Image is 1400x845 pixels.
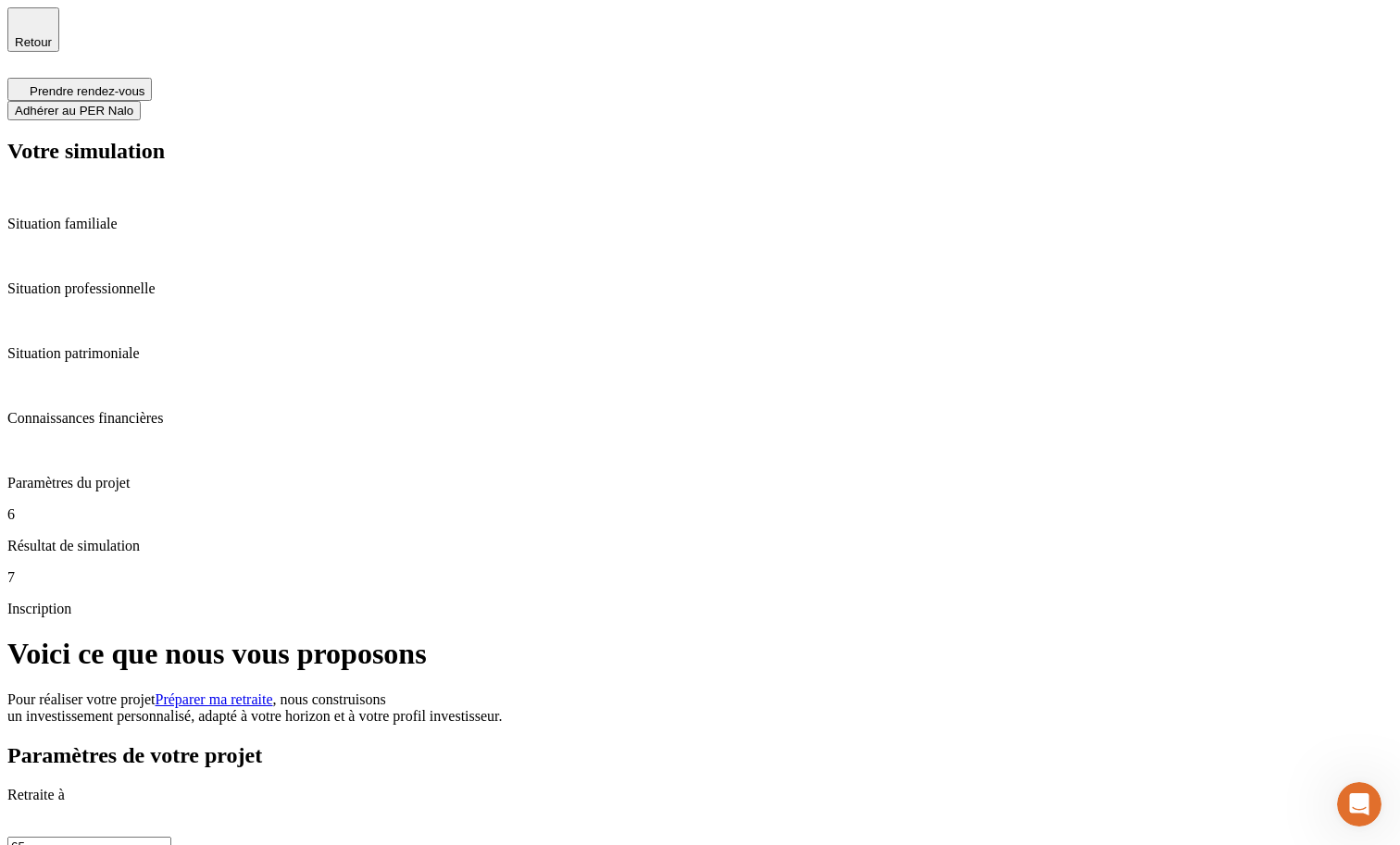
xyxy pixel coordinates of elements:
p: Connaissances financières [7,410,1393,427]
span: Pour réaliser votre projet [7,691,156,707]
span: un investissement personnalisé, adapté à votre horizon et à votre profil investisseur. [7,708,503,724]
button: Aide [247,578,370,652]
img: Profile image for Elise [37,30,74,67]
p: Retraite à [7,787,1393,803]
div: Envoyez-nous un message [19,249,352,300]
button: Conversations [123,578,246,652]
h1: Voici ce que nous vous proposons [7,637,1393,671]
span: Accueil [35,624,88,637]
p: Situation familiale [7,216,1393,232]
p: Bonjour [37,131,333,163]
h2: Votre simulation [7,139,1393,164]
button: Prendre rendez-vous [7,78,152,101]
span: , nous construisons [273,691,386,707]
span: Retour [15,35,52,49]
p: 6 [7,506,1393,523]
p: 7 [7,569,1393,586]
button: Adhérer au PER Nalo [7,101,141,120]
p: Comment pouvons-nous vous aider ? [37,163,333,226]
p: Situation patrimoniale [7,345,1393,362]
a: Préparer ma retraite [156,691,273,707]
div: Envoyez-nous un message [38,265,309,284]
span: Conversations [139,624,231,637]
iframe: Intercom live chat [1337,782,1381,826]
span: Aide [294,624,323,637]
button: Retour [7,7,59,52]
p: Situation professionnelle [7,280,1393,297]
span: Adhérer au PER Nalo [15,104,133,118]
p: Inscription [7,601,1393,617]
p: Résultat de simulation [7,538,1393,554]
div: Fermer [319,30,352,63]
p: Paramètres du projet [7,475,1393,491]
h2: Paramètres de votre projet [7,743,1393,768]
span: Prendre rendez-vous [30,84,144,98]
